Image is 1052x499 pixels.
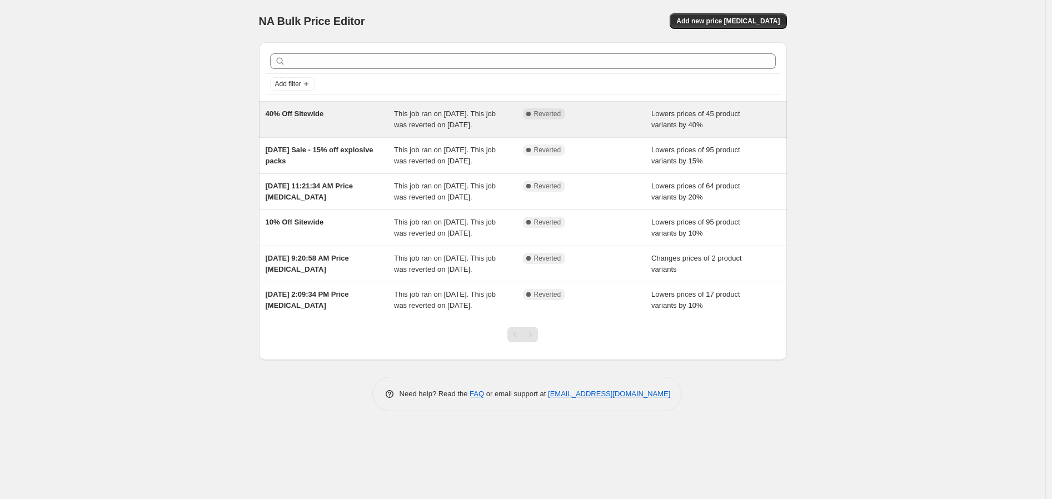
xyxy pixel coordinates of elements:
[266,254,349,273] span: [DATE] 9:20:58 AM Price [MEDICAL_DATA]
[394,182,496,201] span: This job ran on [DATE]. This job was reverted on [DATE].
[259,15,365,27] span: NA Bulk Price Editor
[394,109,496,129] span: This job ran on [DATE]. This job was reverted on [DATE].
[670,13,786,29] button: Add new price [MEDICAL_DATA]
[394,146,496,165] span: This job ran on [DATE]. This job was reverted on [DATE].
[676,17,780,26] span: Add new price [MEDICAL_DATA]
[470,390,484,398] a: FAQ
[651,146,740,165] span: Lowers prices of 95 product variants by 15%
[394,218,496,237] span: This job ran on [DATE]. This job was reverted on [DATE].
[266,218,324,226] span: 10% Off Sitewide
[651,109,740,129] span: Lowers prices of 45 product variants by 40%
[534,146,561,154] span: Reverted
[275,79,301,88] span: Add filter
[394,290,496,310] span: This job ran on [DATE]. This job was reverted on [DATE].
[266,182,353,201] span: [DATE] 11:21:34 AM Price [MEDICAL_DATA]
[394,254,496,273] span: This job ran on [DATE]. This job was reverted on [DATE].
[651,290,740,310] span: Lowers prices of 17 product variants by 10%
[266,109,324,118] span: 40% Off Sitewide
[266,290,349,310] span: [DATE] 2:09:34 PM Price [MEDICAL_DATA]
[507,327,538,342] nav: Pagination
[400,390,470,398] span: Need help? Read the
[534,218,561,227] span: Reverted
[651,254,742,273] span: Changes prices of 2 product variants
[534,290,561,299] span: Reverted
[534,109,561,118] span: Reverted
[534,254,561,263] span: Reverted
[534,182,561,191] span: Reverted
[270,77,315,91] button: Add filter
[548,390,670,398] a: [EMAIL_ADDRESS][DOMAIN_NAME]
[651,182,740,201] span: Lowers prices of 64 product variants by 20%
[651,218,740,237] span: Lowers prices of 95 product variants by 10%
[484,390,548,398] span: or email support at
[266,146,373,165] span: [DATE] Sale - 15% off explosive packs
